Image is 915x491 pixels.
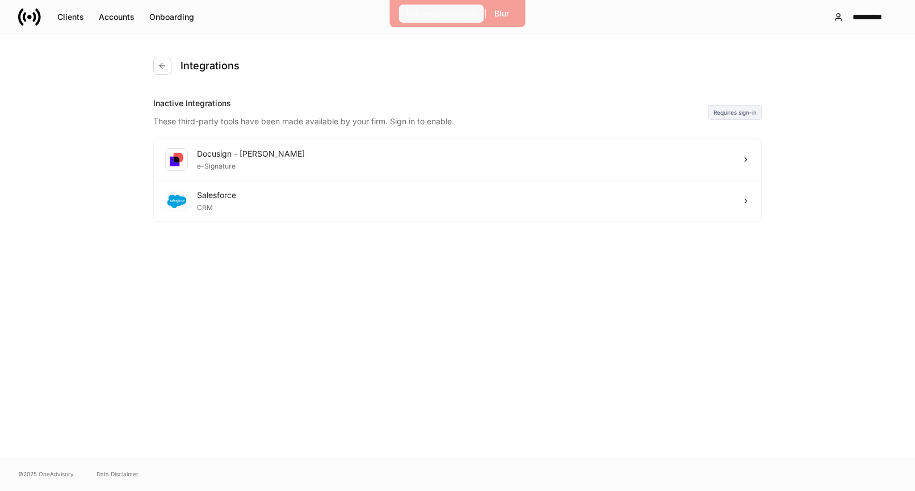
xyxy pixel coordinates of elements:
div: Exit Impersonation [406,8,477,19]
a: Data Disclaimer [96,469,138,479]
div: Onboarding [149,11,194,23]
h4: Integrations [181,59,240,73]
div: Clients [57,11,84,23]
div: Blur [494,8,509,19]
div: These third-party tools have been made available by your firm. Sign in to enable. [153,109,708,127]
div: e-Signature [197,160,305,171]
span: © 2025 OneAdvisory [18,469,74,479]
div: CRM [197,201,236,212]
button: Blur [487,5,517,23]
div: Inactive Integrations [153,98,708,109]
button: Onboarding [142,8,202,26]
button: Accounts [91,8,142,26]
div: Docusign - [PERSON_NAME] [197,148,305,160]
button: Exit Impersonation [399,5,484,23]
button: Clients [50,8,91,26]
div: Salesforce [197,190,236,201]
div: Accounts [99,11,135,23]
div: Requires sign-in [708,105,762,120]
